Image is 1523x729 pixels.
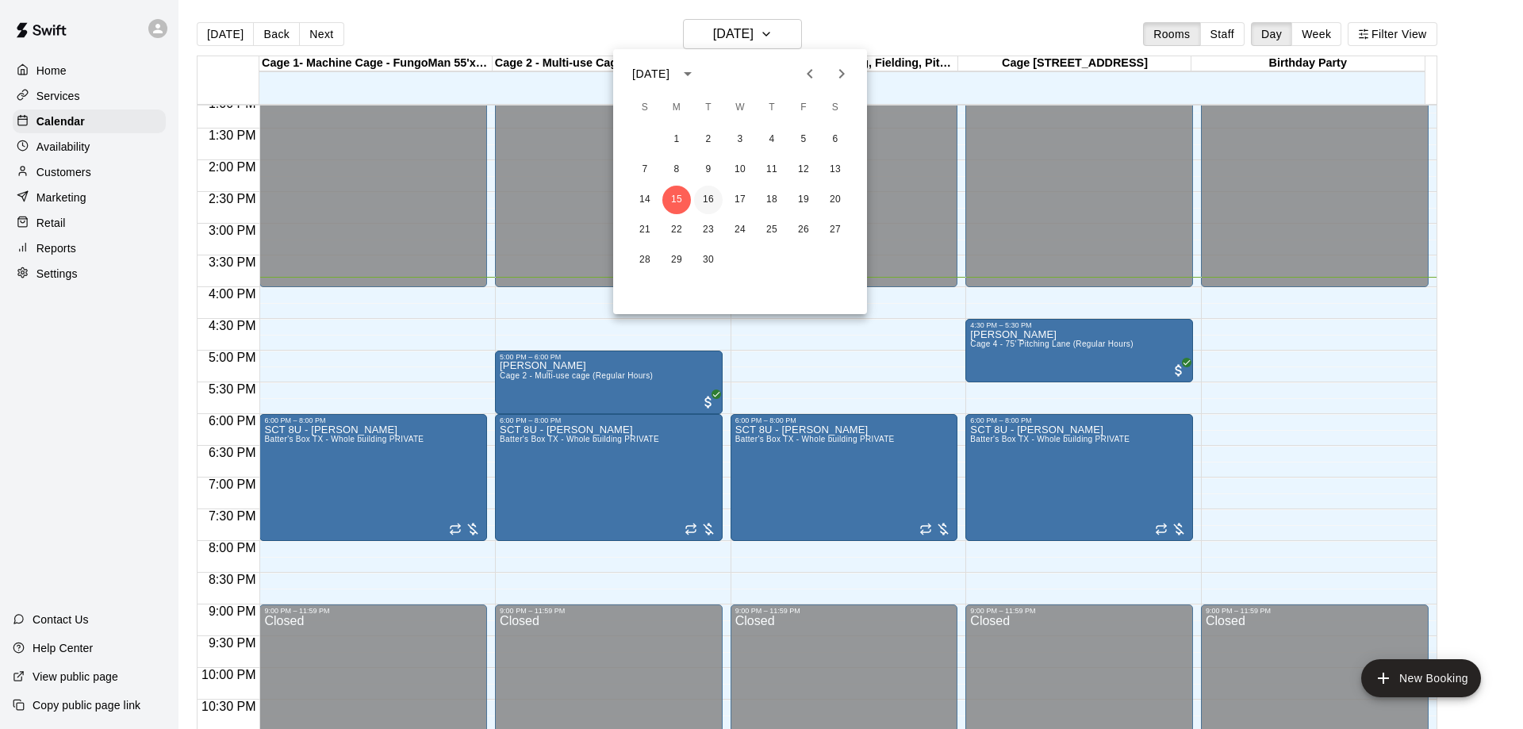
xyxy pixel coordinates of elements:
[789,216,818,244] button: 26
[662,216,691,244] button: 22
[662,125,691,154] button: 1
[694,125,723,154] button: 2
[821,125,850,154] button: 6
[662,186,691,214] button: 15
[694,155,723,184] button: 9
[826,58,857,90] button: Next month
[674,60,701,87] button: calendar view is open, switch to year view
[726,92,754,124] span: Wednesday
[631,92,659,124] span: Sunday
[726,155,754,184] button: 10
[758,125,786,154] button: 4
[789,155,818,184] button: 12
[631,155,659,184] button: 7
[662,155,691,184] button: 8
[694,186,723,214] button: 16
[694,92,723,124] span: Tuesday
[789,186,818,214] button: 19
[789,92,818,124] span: Friday
[726,216,754,244] button: 24
[631,246,659,274] button: 28
[726,125,754,154] button: 3
[821,92,850,124] span: Saturday
[694,246,723,274] button: 30
[758,216,786,244] button: 25
[758,92,786,124] span: Thursday
[631,186,659,214] button: 14
[821,155,850,184] button: 13
[632,66,669,82] div: [DATE]
[758,155,786,184] button: 11
[794,58,826,90] button: Previous month
[662,92,691,124] span: Monday
[662,246,691,274] button: 29
[789,125,818,154] button: 5
[631,216,659,244] button: 21
[758,186,786,214] button: 18
[821,216,850,244] button: 27
[821,186,850,214] button: 20
[694,216,723,244] button: 23
[726,186,754,214] button: 17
